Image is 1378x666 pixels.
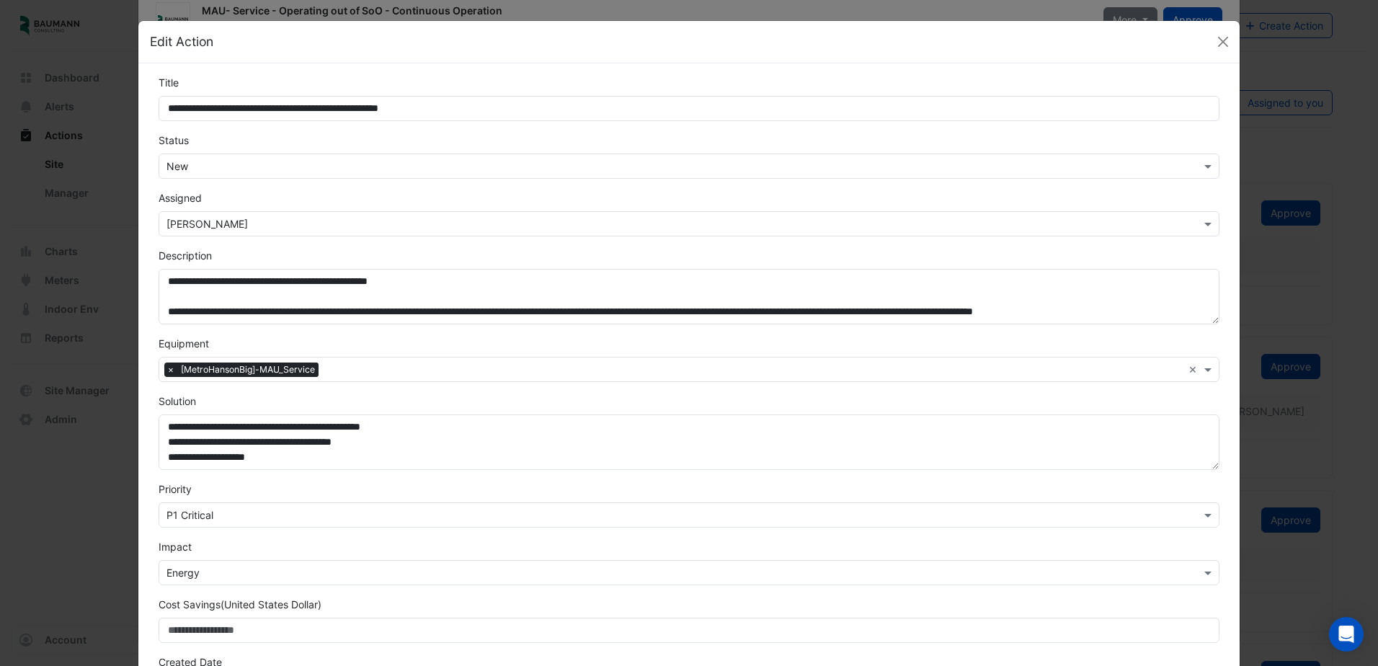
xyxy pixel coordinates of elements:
button: Close [1212,31,1234,53]
label: Impact [159,539,192,554]
label: Solution [159,394,196,409]
label: Status [159,133,189,148]
h5: Edit Action [150,32,213,51]
label: Equipment [159,336,209,351]
label: Title [159,75,179,90]
span: × [164,363,177,377]
label: Cost Savings (United States Dollar) [159,597,321,612]
label: Priority [159,481,192,497]
span: [MetroHansonBig]-MAU_Service [177,363,319,377]
span: Clear [1188,362,1201,377]
label: Assigned [159,190,202,205]
label: Description [159,248,212,263]
div: Open Intercom Messenger [1329,617,1364,652]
